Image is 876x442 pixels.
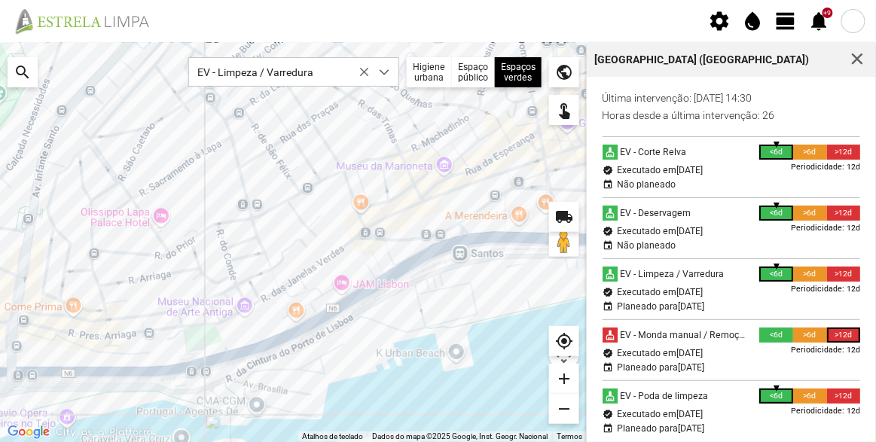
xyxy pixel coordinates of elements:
[603,287,613,297] div: verified
[617,287,703,297] div: Executado em
[372,432,548,440] span: Dados do mapa ©2025 Google, Inst. Geogr. Nacional
[603,109,861,121] p: horas desde a última intervenção: 26
[791,160,860,175] div: Periodicidade: 12d
[495,57,542,87] div: Espaços verdes
[603,240,613,251] div: event
[603,348,613,358] div: verified
[189,58,370,86] span: EV - Limpeza / Varredura
[603,226,613,236] div: verified
[603,389,618,404] div: cleaning_services
[676,165,703,175] span: [DATE]
[617,301,704,312] div: Planeado para
[4,422,53,442] img: Google
[759,206,793,221] div: <6d
[370,58,399,86] div: dropdown trigger
[618,145,686,160] div: EV - Corte Relva
[595,54,810,65] div: [GEOGRAPHIC_DATA] ([GEOGRAPHIC_DATA])
[549,202,579,232] div: local_shipping
[618,328,749,343] div: EV - Monda manual / Remoção de infestantes
[759,328,793,343] div: <6d
[827,267,861,282] div: >12d
[678,423,704,434] span: [DATE]
[11,8,166,35] img: file
[603,165,613,175] div: verified
[823,8,833,18] div: +9
[791,221,860,236] div: Periodicidade: 12d
[603,179,613,190] div: event
[791,404,860,419] div: Periodicidade: 12d
[549,57,579,87] div: public
[618,267,724,282] div: EV - Limpeza / Varredura
[793,145,827,160] div: >6d
[617,226,703,236] div: Executado em
[793,328,827,343] div: >6d
[549,326,579,356] div: my_location
[603,206,618,221] div: cleaning_services
[603,301,613,312] div: event
[827,145,861,160] div: >12d
[676,348,703,358] span: [DATE]
[603,423,613,434] div: event
[618,206,691,221] div: EV - Deservagem
[827,206,861,221] div: >12d
[452,57,495,87] div: Espaço público
[8,57,38,87] div: search
[808,10,831,32] span: notifications
[617,240,676,251] div: Não planeado
[791,343,860,358] div: Periodicidade: 12d
[759,145,793,160] div: <6d
[793,206,827,221] div: >6d
[678,362,704,373] span: [DATE]
[4,422,53,442] a: Abrir esta área no Google Maps (abre uma nova janela)
[549,394,579,424] div: remove
[302,431,363,442] button: Atalhos de teclado
[742,10,765,32] span: water_drop
[603,409,613,419] div: verified
[549,95,579,125] div: touch_app
[775,10,798,32] span: view_day
[827,389,861,404] div: >12d
[603,145,618,160] div: cleaning_services
[617,179,676,190] div: Não planeado
[759,389,793,404] div: <6d
[678,301,704,312] span: [DATE]
[549,227,579,257] button: Arraste o Pegman para o mapa para abrir o Street View
[827,328,861,343] div: >12d
[709,10,731,32] span: settings
[617,362,704,373] div: Planeado para
[549,364,579,394] div: add
[617,348,703,358] div: Executado em
[603,92,861,104] p: Última intervenção: [DATE] 14:30
[617,165,703,175] div: Executado em
[676,226,703,236] span: [DATE]
[557,432,582,440] a: Termos (abre num novo separador)
[793,389,827,404] div: >6d
[617,423,704,434] div: Planeado para
[617,409,703,419] div: Executado em
[759,267,793,282] div: <6d
[793,267,827,282] div: >6d
[676,409,703,419] span: [DATE]
[407,57,452,87] div: Higiene urbana
[676,287,703,297] span: [DATE]
[791,282,860,297] div: Periodicidade: 12d
[618,389,708,404] div: EV - Poda de limpeza
[603,328,618,343] div: cleaning_services
[603,362,613,373] div: event
[603,267,618,282] div: cleaning_services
